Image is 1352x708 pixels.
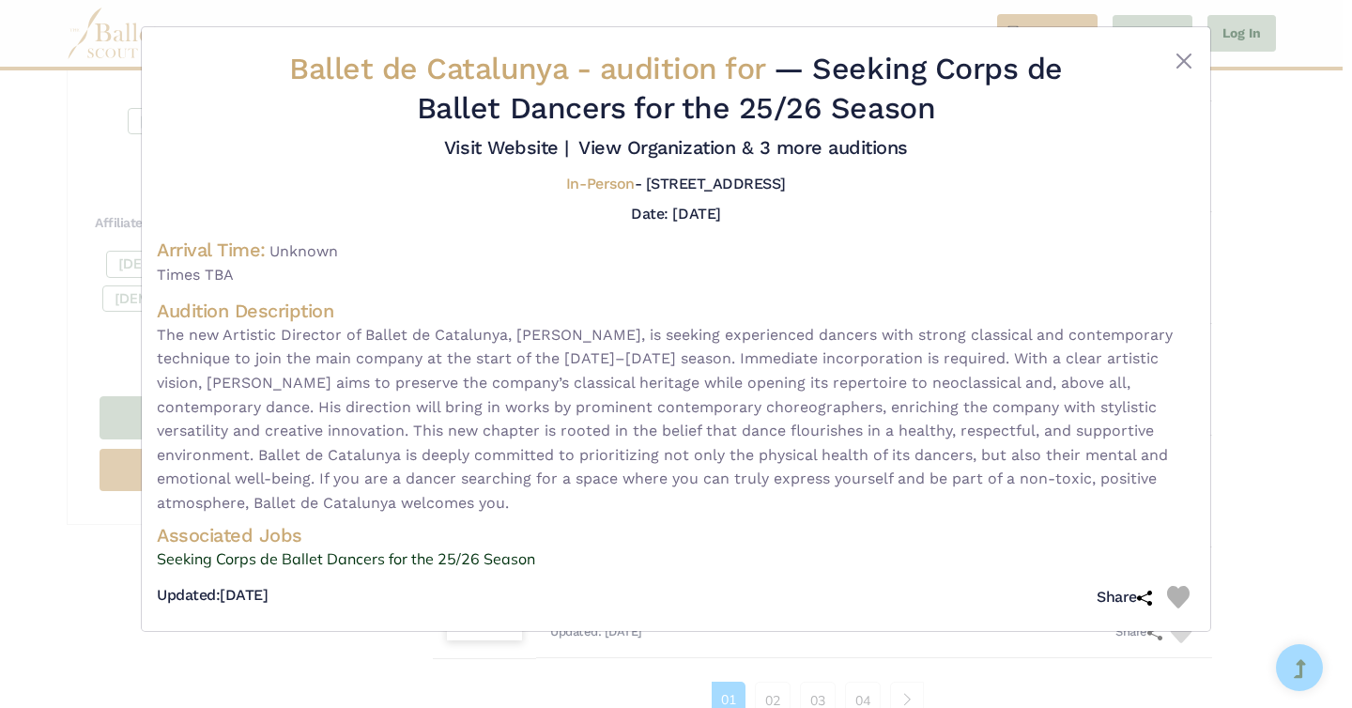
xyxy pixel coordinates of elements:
[566,175,635,192] span: In-Person
[600,51,765,86] span: audition for
[157,323,1195,516] span: The new Artistic Director of Ballet de Catalunya, [PERSON_NAME], is seeking experienced dancers w...
[578,136,908,159] a: View Organization & 3 more auditions
[157,239,266,261] h4: Arrival Time:
[1097,588,1152,608] h5: Share
[157,299,1195,323] h4: Audition Description
[631,205,720,223] h5: Date: [DATE]
[289,51,774,86] span: Ballet de Catalunya -
[444,136,569,159] a: Visit Website |
[157,547,1195,572] a: Seeking Corps de Ballet Dancers for the 25/26 Season
[269,242,338,260] span: Unknown
[157,523,1195,547] h4: Associated Jobs
[566,175,786,194] h5: - [STREET_ADDRESS]
[157,586,220,604] span: Updated:
[417,51,1063,126] span: — Seeking Corps de Ballet Dancers for the 25/26 Season
[1173,50,1195,72] button: Close
[157,586,268,606] h5: [DATE]
[157,263,1195,287] span: Times TBA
